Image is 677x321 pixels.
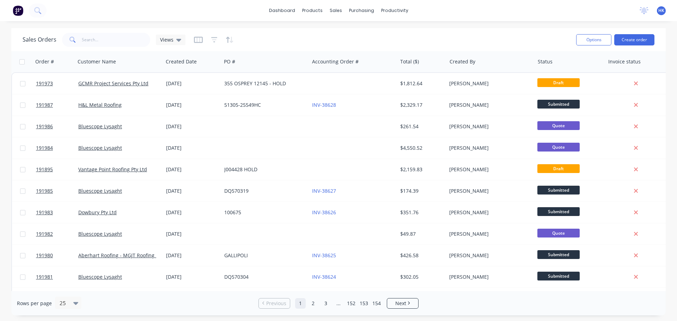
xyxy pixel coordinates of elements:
span: 191987 [36,101,53,109]
div: [PERSON_NAME] [449,123,527,130]
div: [PERSON_NAME] [449,273,527,280]
div: $426.58 [400,252,441,259]
div: [DATE] [166,80,219,87]
input: Search... [82,33,151,47]
div: [DATE] [166,252,219,259]
div: [DATE] [166,209,219,216]
ul: Pagination [256,298,421,309]
div: [DATE] [166,101,219,109]
div: GALLIPOLI [224,252,303,259]
a: INV-38625 [312,252,336,259]
a: H&L Metal Roofing [78,101,122,108]
a: Vantage Point Roofing Pty Ltd [78,166,147,173]
a: Bluescope Lysaght [78,123,122,130]
span: 191986 [36,123,53,130]
a: Bluescope Lysaght [78,273,122,280]
div: PO # [224,58,235,65]
div: [PERSON_NAME] [449,101,527,109]
button: Create order [614,34,654,45]
div: Customer Name [78,58,116,65]
div: products [299,5,326,16]
div: DQ570304 [224,273,303,280]
a: 191965 [36,288,78,309]
span: Submitted [537,250,580,259]
a: Bluescope Lysaght [78,144,122,151]
div: $2,159.83 [400,166,441,173]
a: 191983 [36,202,78,223]
a: 191985 [36,180,78,202]
a: Page 3 [321,298,331,309]
a: 191895 [36,159,78,180]
a: Page 154 [371,298,382,309]
div: $261.54 [400,123,441,130]
div: DQ570319 [224,187,303,195]
div: productivity [378,5,412,16]
div: 51305-25549HC [224,101,303,109]
div: [PERSON_NAME] [449,166,527,173]
div: [DATE] [166,123,219,130]
div: Status [538,58,553,65]
div: Order # [35,58,54,65]
h1: Sales Orders [23,36,56,43]
span: 191895 [36,166,53,173]
span: 191984 [36,144,53,152]
span: Rows per page [17,300,52,307]
span: Submitted [537,100,580,109]
div: $1,812.64 [400,80,441,87]
span: Views [160,36,173,43]
span: 191980 [36,252,53,259]
a: 191981 [36,266,78,288]
div: Created Date [166,58,197,65]
a: 191984 [36,137,78,159]
span: Previous [266,300,286,307]
span: 191983 [36,209,53,216]
div: [DATE] [166,144,219,152]
a: GCMR Project Services Pty Ltd [78,80,148,87]
div: [DATE] [166,273,219,280]
div: [PERSON_NAME] [449,209,527,216]
div: Total ($) [400,58,419,65]
span: Submitted [537,207,580,216]
div: $174.39 [400,187,441,195]
span: Quote [537,121,580,130]
span: Submitted [537,272,580,280]
span: Submitted [537,186,580,195]
div: $2,329.17 [400,101,441,109]
a: Page 153 [359,298,369,309]
span: Draft [537,164,580,173]
div: $351.76 [400,209,441,216]
a: Previous page [259,300,290,307]
div: [DATE] [166,230,219,237]
div: J004428 HOLD [224,166,303,173]
div: 100675 [224,209,303,216]
div: Invoice status [608,58,641,65]
a: INV-38626 [312,209,336,216]
div: [DATE] [166,166,219,173]
div: [PERSON_NAME] [449,230,527,237]
div: [DATE] [166,187,219,195]
div: purchasing [346,5,378,16]
span: 191973 [36,80,53,87]
a: Bluescope Lysaght [78,187,122,194]
span: Quote [537,143,580,152]
a: 191982 [36,223,78,245]
button: Options [576,34,611,45]
div: [PERSON_NAME] [449,252,527,259]
div: 355 OSPREY 12145 - HOLD [224,80,303,87]
a: Page 152 [346,298,356,309]
a: Page 2 [308,298,318,309]
div: [PERSON_NAME] [449,187,527,195]
a: 191987 [36,94,78,116]
div: $49.87 [400,230,441,237]
div: $4,550.52 [400,144,441,152]
span: Next [395,300,406,307]
img: Factory [13,5,23,16]
a: Jump forward [333,298,344,309]
span: Draft [537,78,580,87]
div: [PERSON_NAME] [449,144,527,152]
a: Dowbury Pty Ltd [78,209,117,216]
div: [PERSON_NAME] [449,80,527,87]
a: 191986 [36,116,78,137]
a: dashboard [266,5,299,16]
a: Bluescope Lysaght [78,230,122,237]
